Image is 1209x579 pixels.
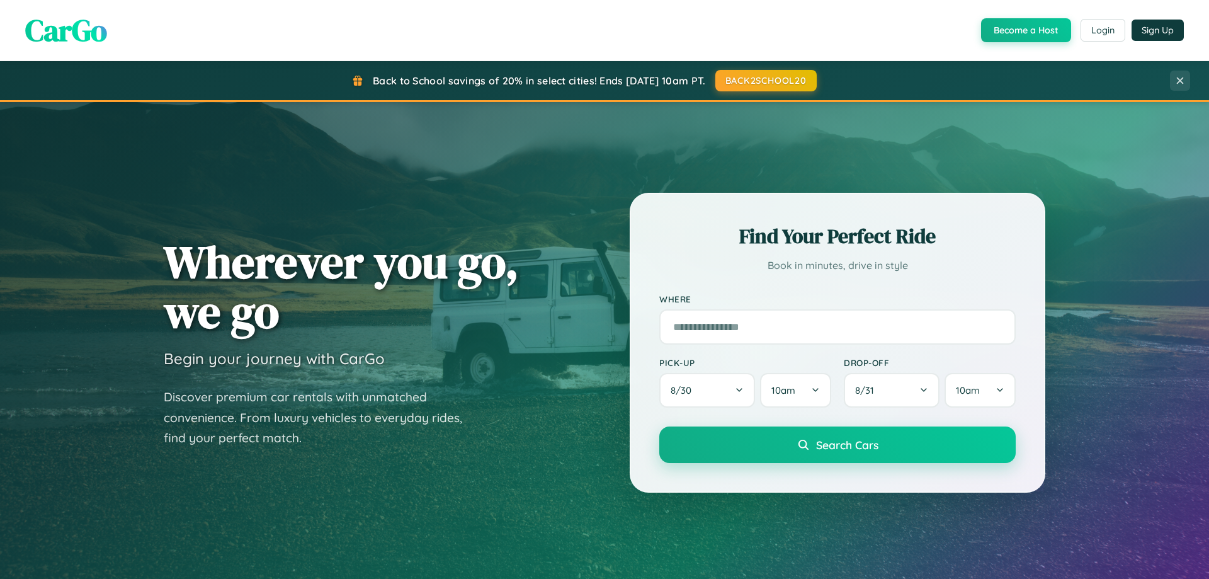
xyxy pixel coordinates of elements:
span: Search Cars [816,438,878,452]
h1: Wherever you go, we go [164,237,519,336]
button: BACK2SCHOOL20 [715,70,817,91]
span: 8 / 31 [855,384,880,396]
button: Search Cars [659,427,1016,463]
button: 10am [945,373,1016,408]
button: Login [1081,19,1125,42]
label: Drop-off [844,357,1016,368]
p: Discover premium car rentals with unmatched convenience. From luxury vehicles to everyday rides, ... [164,387,479,449]
h3: Begin your journey with CarGo [164,349,385,368]
label: Pick-up [659,357,831,368]
button: Become a Host [981,18,1071,42]
button: 10am [760,373,831,408]
span: CarGo [25,9,107,51]
button: Sign Up [1132,20,1184,41]
button: 8/31 [844,373,939,408]
h2: Find Your Perfect Ride [659,222,1016,250]
button: 8/30 [659,373,755,408]
p: Book in minutes, drive in style [659,256,1016,275]
span: 10am [771,384,795,396]
span: 8 / 30 [671,384,698,396]
span: 10am [956,384,980,396]
label: Where [659,294,1016,304]
span: Back to School savings of 20% in select cities! Ends [DATE] 10am PT. [373,74,705,87]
